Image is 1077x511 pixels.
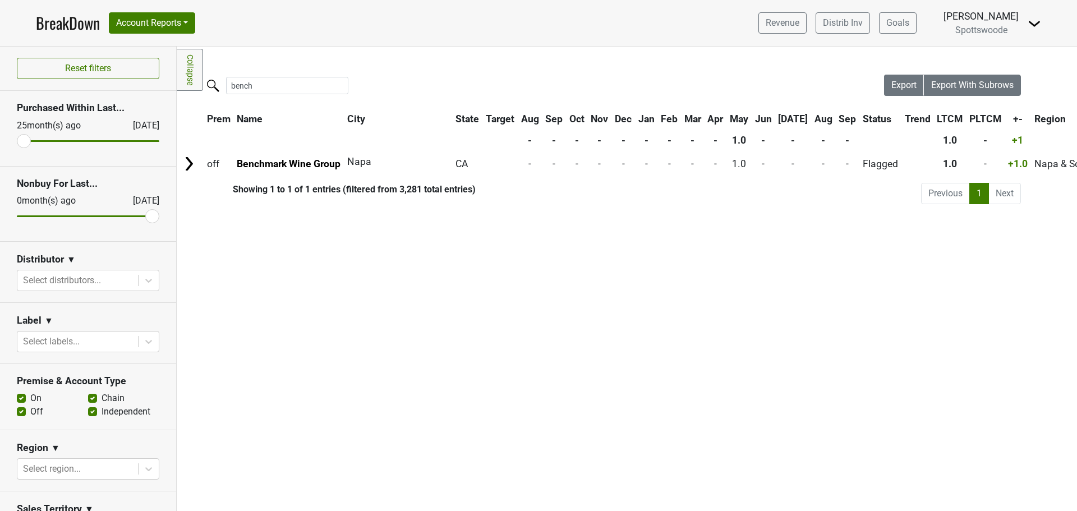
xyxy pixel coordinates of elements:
[969,183,989,204] a: 1
[752,130,775,150] th: -
[682,130,704,150] th: -
[955,25,1007,35] span: Spottswoode
[732,158,746,169] span: 1.0
[668,158,671,169] span: -
[30,405,43,418] label: Off
[879,12,917,34] a: Goals
[30,392,42,405] label: On
[17,315,42,326] h3: Label
[727,130,751,150] th: 1.0
[567,130,587,150] th: -
[123,119,159,132] div: [DATE]
[775,109,811,129] th: Jul: activate to sort column ascending
[812,130,835,150] th: -
[645,158,648,169] span: -
[553,158,555,169] span: -
[902,109,933,129] th: Trend: activate to sort column ascending
[705,109,726,129] th: Apr: activate to sort column ascending
[455,158,468,169] span: CA
[598,158,601,169] span: -
[528,158,531,169] span: -
[17,194,106,208] div: 0 month(s) ago
[576,158,578,169] span: -
[937,113,963,125] span: LTCM
[588,109,611,129] th: Nov: activate to sort column ascending
[762,158,765,169] span: -
[969,113,1001,125] span: PLTCM
[109,12,195,34] button: Account Reports
[567,109,587,129] th: Oct: activate to sort column ascending
[622,158,625,169] span: -
[966,109,1004,129] th: PLTCM: activate to sort column ascending
[181,155,197,172] img: Arrow right
[17,375,159,387] h3: Premise & Account Type
[846,158,849,169] span: -
[237,158,340,169] a: Benchmark Wine Group
[836,109,859,129] th: Sep: activate to sort column ascending
[234,109,344,129] th: Name: activate to sort column ascending
[344,109,437,129] th: City: activate to sort column ascending
[17,58,159,79] button: Reset filters
[347,156,371,167] span: Napa
[791,158,794,169] span: -
[636,130,657,150] th: -
[775,130,811,150] th: -
[36,11,100,35] a: BreakDown
[816,12,870,34] a: Distrib Inv
[44,314,53,328] span: ▼
[836,130,859,150] th: -
[453,109,482,129] th: State: activate to sort column ascending
[943,158,957,169] span: 1.0
[17,178,159,190] h3: Nonbuy For Last...
[17,119,106,132] div: 25 month(s) ago
[931,80,1014,90] span: Export With Subrows
[1013,113,1023,125] span: +-
[691,158,694,169] span: -
[102,405,150,418] label: Independent
[483,109,517,129] th: Target: activate to sort column ascending
[822,158,825,169] span: -
[714,158,717,169] span: -
[102,392,125,405] label: Chain
[860,109,901,129] th: Status: activate to sort column ascending
[884,75,924,96] button: Export
[518,109,542,129] th: Aug: activate to sort column ascending
[1005,109,1030,129] th: +-: activate to sort column ascending
[905,113,931,125] span: Trend
[658,109,680,129] th: Feb: activate to sort column ascending
[542,130,565,150] th: -
[934,109,965,129] th: LTCM: activate to sort column ascending
[636,109,657,129] th: Jan: activate to sort column ascending
[752,109,775,129] th: Jun: activate to sort column ascending
[860,151,901,176] td: Flagged
[658,130,680,150] th: -
[891,80,917,90] span: Export
[588,130,611,150] th: -
[518,130,542,150] th: -
[943,9,1019,24] div: [PERSON_NAME]
[486,113,514,125] span: Target
[1028,17,1041,30] img: Dropdown Menu
[123,194,159,208] div: [DATE]
[812,109,835,129] th: Aug: activate to sort column ascending
[758,12,807,34] a: Revenue
[863,113,891,125] span: Status
[924,75,1021,96] button: Export With Subrows
[67,253,76,266] span: ▼
[612,109,634,129] th: Dec: activate to sort column ascending
[934,130,965,150] th: 1.0
[682,109,704,129] th: Mar: activate to sort column ascending
[17,102,159,114] h3: Purchased Within Last...
[727,109,751,129] th: May: activate to sort column ascending
[204,151,233,176] td: off
[178,109,203,129] th: &nbsp;: activate to sort column ascending
[17,442,48,454] h3: Region
[705,130,726,150] th: -
[1008,158,1028,169] span: +1.0
[966,130,1004,150] th: -
[984,158,987,169] span: -
[1012,135,1023,146] span: +1
[612,130,634,150] th: -
[207,113,231,125] span: Prem
[542,109,565,129] th: Sep: activate to sort column ascending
